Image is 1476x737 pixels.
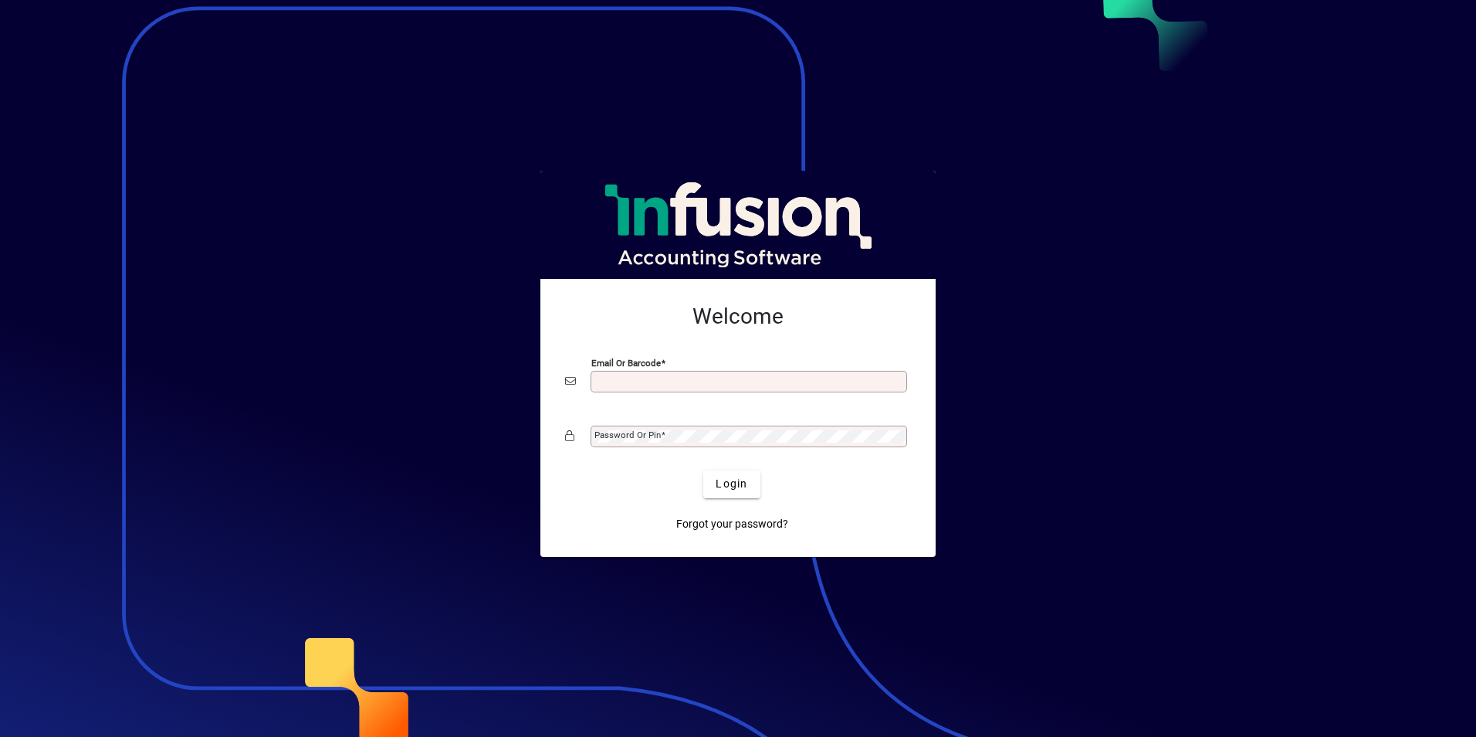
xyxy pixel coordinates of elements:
h2: Welcome [565,304,911,330]
button: Login [703,470,760,498]
a: Forgot your password? [670,511,794,538]
span: Login [716,476,747,492]
mat-label: Email or Barcode [591,357,661,368]
mat-label: Password or Pin [594,430,661,440]
span: Forgot your password? [676,516,788,532]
